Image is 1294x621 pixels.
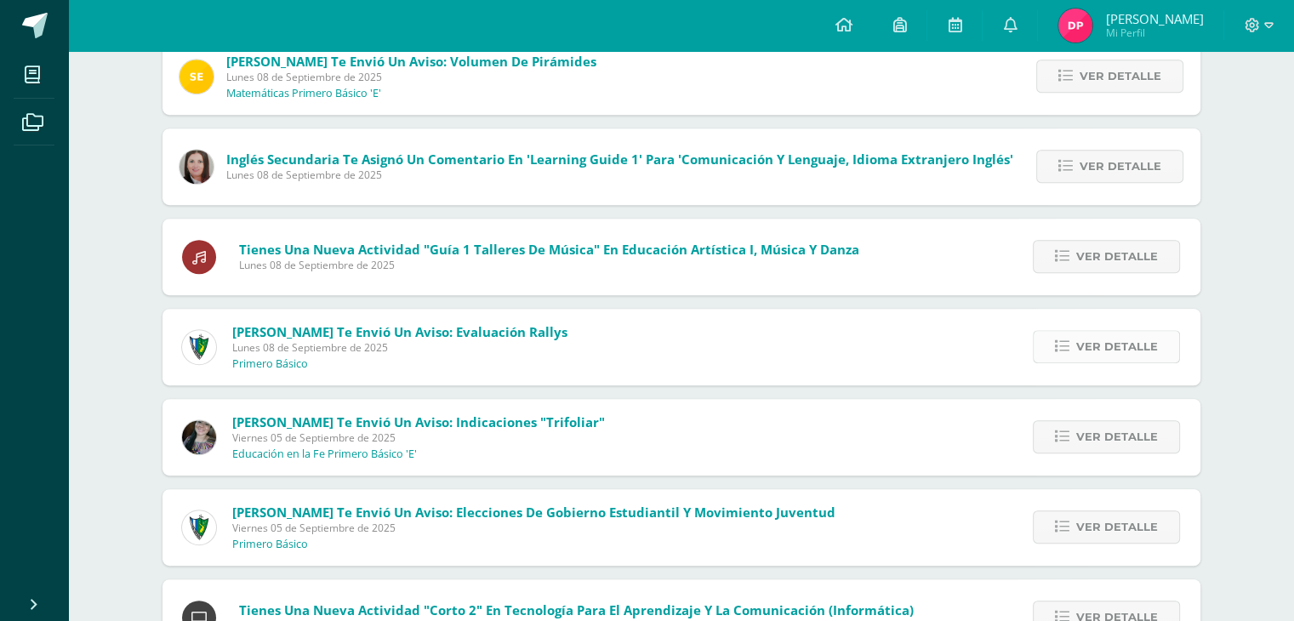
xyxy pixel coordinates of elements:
[226,53,596,70] span: [PERSON_NAME] te envió un aviso: Volumen de Pirámides
[232,538,308,551] p: Primero Básico
[232,504,835,521] span: [PERSON_NAME] te envió un aviso: Elecciones de Gobierno Estudiantil y Movimiento Juventud
[1080,60,1161,92] span: Ver detalle
[182,330,216,364] img: 9f174a157161b4ddbe12118a61fed988.png
[232,413,605,430] span: [PERSON_NAME] te envió un aviso: Indicaciones "Trifoliar"
[1058,9,1092,43] img: 59f2ec22ffdda252c69cec5c330313cb.png
[1105,10,1203,27] span: [PERSON_NAME]
[1076,241,1158,272] span: Ver detalle
[226,168,1013,182] span: Lunes 08 de Septiembre de 2025
[180,150,214,184] img: 8af0450cf43d44e38c4a1497329761f3.png
[226,151,1013,168] span: Inglés Secundaria te asignó un comentario en 'Learning Guide 1' para 'Comunicación y Lenguaje, Id...
[232,521,835,535] span: Viernes 05 de Septiembre de 2025
[232,447,417,461] p: Educación en la Fe Primero Básico 'E'
[182,510,216,544] img: 9f174a157161b4ddbe12118a61fed988.png
[239,258,859,272] span: Lunes 08 de Septiembre de 2025
[226,70,596,84] span: Lunes 08 de Septiembre de 2025
[1076,511,1158,543] span: Ver detalle
[239,601,914,618] span: Tienes una nueva actividad "Corto 2" En Tecnología para el Aprendizaje y la Comunicación (Informá...
[1076,331,1158,362] span: Ver detalle
[226,87,381,100] p: Matemáticas Primero Básico 'E'
[1080,151,1161,182] span: Ver detalle
[180,60,214,94] img: 03c2987289e60ca238394da5f82a525a.png
[1105,26,1203,40] span: Mi Perfil
[232,357,308,371] p: Primero Básico
[232,430,605,445] span: Viernes 05 de Septiembre de 2025
[182,420,216,454] img: 8322e32a4062cfa8b237c59eedf4f548.png
[232,340,567,355] span: Lunes 08 de Septiembre de 2025
[1076,421,1158,453] span: Ver detalle
[239,241,859,258] span: Tienes una nueva actividad "Guía 1 Talleres de Música" En Educación Artística I, Música y Danza
[232,323,567,340] span: [PERSON_NAME] te envió un aviso: Evaluación Rallys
